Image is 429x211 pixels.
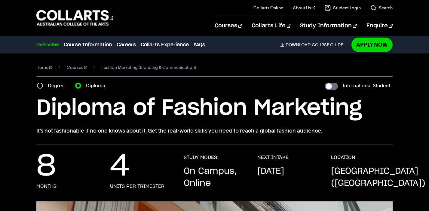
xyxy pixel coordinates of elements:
[252,16,290,36] a: Collarts Life
[331,165,425,189] p: [GEOGRAPHIC_DATA] ([GEOGRAPHIC_DATA])
[280,42,348,47] a: DownloadCourse Guide
[86,81,109,90] label: Diploma
[141,41,189,48] a: Collarts Experience
[215,16,242,36] a: Courses
[36,154,56,179] p: 8
[184,165,245,189] p: On Campus, Online
[325,5,361,11] a: Student Login
[110,183,164,189] h3: units per trimester
[36,9,113,26] div: Go to homepage
[64,41,112,48] a: Course Information
[101,63,196,72] span: Fashion Marketing (Branding & Communication)
[293,5,315,11] a: About Us
[110,154,130,179] p: 4
[117,41,136,48] a: Careers
[253,5,283,11] a: Collarts Online
[36,41,59,48] a: Overview
[194,41,205,48] a: FAQs
[36,95,392,122] h1: Diploma of Fashion Marketing
[286,42,311,47] span: Download
[48,81,68,90] label: Degree
[257,165,284,177] p: [DATE]
[370,5,393,11] a: Search
[257,154,289,161] h3: NEXT INTAKE
[351,38,393,52] a: Apply Now
[300,16,357,36] a: Study Information
[67,63,87,72] a: Courses
[366,16,393,36] a: Enquire
[36,63,52,72] a: Home
[184,154,217,161] h3: STUDY MODES
[343,81,390,90] label: International Student
[331,154,355,161] h3: LOCATION
[36,127,392,135] p: It’s not fashionable if no one knows about it. Get the real-world skills you need to reach a glob...
[36,183,57,189] h3: months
